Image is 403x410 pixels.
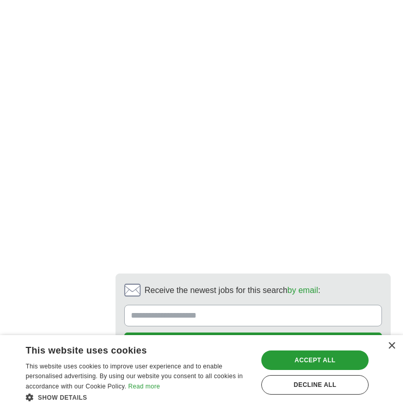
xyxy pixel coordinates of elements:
div: Decline all [261,375,369,395]
a: Read more, opens a new window [128,383,160,390]
div: Accept all [261,350,369,370]
span: This website uses cookies to improve user experience and to enable personalised advertising. By u... [26,363,243,391]
a: by email [287,286,318,295]
div: This website uses cookies [26,341,225,357]
button: Create alert [124,333,382,354]
div: Show details [26,392,251,402]
div: Close [388,342,395,350]
span: Receive the newest jobs for this search : [145,284,320,297]
span: Show details [38,394,87,401]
